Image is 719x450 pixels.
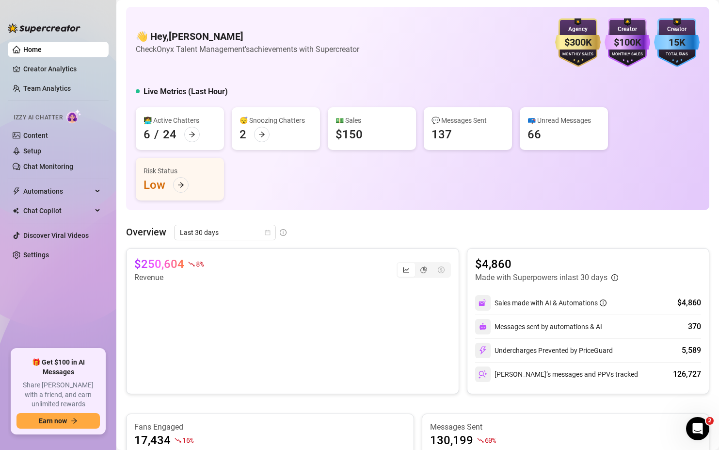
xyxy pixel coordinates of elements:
img: blue-badge-DgoSNQY1.svg [654,18,700,67]
a: Team Analytics [23,84,71,92]
span: calendar [265,230,271,235]
div: 😴 Snoozing Chatters [240,115,312,126]
span: Chat Copilot [23,203,92,218]
article: Made with Superpowers in last 30 days [475,272,607,283]
span: arrow-right [258,131,265,138]
span: 60 % [485,435,496,445]
span: Automations [23,183,92,199]
img: svg%3e [479,323,487,331]
div: $4,860 [677,297,701,309]
span: arrow-right [189,131,195,138]
img: gold-badge-CigiZidd.svg [555,18,601,67]
article: 130,199 [430,433,473,448]
button: Earn nowarrow-right [16,413,100,429]
div: Messages sent by automations & AI [475,319,602,334]
div: 137 [431,127,452,142]
span: Izzy AI Chatter [14,113,63,122]
span: info-circle [611,274,618,281]
div: Creator [605,25,650,34]
div: 370 [688,321,701,333]
img: svg%3e [479,370,487,379]
div: 15K [654,35,700,50]
article: 17,434 [134,433,171,448]
div: 📪 Unread Messages [527,115,600,126]
div: Creator [654,25,700,34]
h4: 👋 Hey, [PERSON_NAME] [136,30,359,43]
div: Undercharges Prevented by PriceGuard [475,343,613,358]
img: Chat Copilot [13,207,19,214]
article: Messages Sent [430,422,702,433]
a: Content [23,132,48,139]
span: info-circle [600,300,607,306]
span: Last 30 days [180,225,270,240]
img: svg%3e [479,346,487,355]
h5: Live Metrics (Last Hour) [144,86,228,98]
span: arrow-right [177,182,184,188]
span: 16 % [182,435,193,445]
span: 🎁 Get $100 in AI Messages [16,358,100,377]
iframe: Intercom live chat [686,417,709,440]
img: AI Chatter [66,109,81,123]
span: 8 % [196,259,203,268]
span: 2 [706,417,714,425]
article: Revenue [134,272,203,283]
img: purple-badge-B9DA21FR.svg [605,18,650,67]
div: 126,727 [673,368,701,380]
span: fall [188,261,195,267]
article: $4,860 [475,256,618,272]
div: Agency [555,25,601,34]
a: Chat Monitoring [23,163,73,170]
span: Share [PERSON_NAME] with a friend, and earn unlimited rewards [16,381,100,409]
article: Check Onyx Talent Management's achievements with Supercreator [136,43,359,55]
span: Earn now [39,417,67,425]
div: segmented control [397,262,451,278]
span: info-circle [280,229,287,236]
div: Monthly Sales [555,51,601,58]
div: [PERSON_NAME]’s messages and PPVs tracked [475,367,638,382]
div: $150 [336,127,363,142]
img: logo-BBDzfeDw.svg [8,23,80,33]
div: Sales made with AI & Automations [495,298,607,308]
div: Risk Status [144,166,216,176]
div: 6 [144,127,150,142]
div: Total Fans [654,51,700,58]
span: fall [477,437,484,444]
article: $250,604 [134,256,184,272]
article: Overview [126,225,166,239]
span: arrow-right [71,417,78,424]
div: $100K [605,35,650,50]
div: 2 [240,127,246,142]
a: Creator Analytics [23,61,101,77]
a: Setup [23,147,41,155]
span: thunderbolt [13,187,20,195]
div: 💵 Sales [336,115,408,126]
span: pie-chart [420,267,427,273]
div: Monthly Sales [605,51,650,58]
div: 💬 Messages Sent [431,115,504,126]
a: Home [23,46,42,53]
img: svg%3e [479,299,487,307]
div: 24 [163,127,176,142]
span: fall [175,437,181,444]
div: 5,589 [682,345,701,356]
a: Settings [23,251,49,259]
div: $300K [555,35,601,50]
span: dollar-circle [438,267,445,273]
div: 👩‍💻 Active Chatters [144,115,216,126]
div: 66 [527,127,541,142]
a: Discover Viral Videos [23,232,89,239]
article: Fans Engaged [134,422,406,433]
span: line-chart [403,267,410,273]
